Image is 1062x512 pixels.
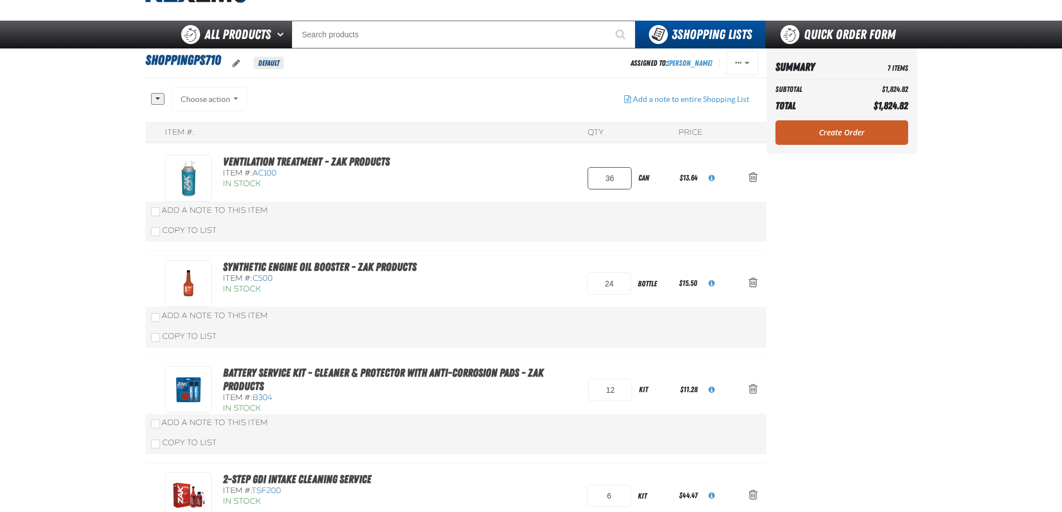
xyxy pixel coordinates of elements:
span: $44.47 [679,491,697,500]
input: Add a Note to This Item [151,313,160,322]
div: can [632,165,677,191]
span: $11.28 [680,385,697,394]
button: Action Remove Synthetic Engine Oil Booster - ZAK Products from ShoppingPS710 [740,271,767,296]
button: oro.shoppinglist.label.edit.tooltip [224,51,249,76]
input: Product Quantity [588,379,632,401]
span: TSF200 [251,486,281,495]
button: View All Prices for TSF200 [700,484,724,508]
button: Action Remove 2-Step GDI Intake Cleaning Service from ShoppingPS710 [740,484,767,508]
span: Shopping Lists [672,27,752,42]
button: Add a note to entire Shopping List [615,87,758,111]
td: 7 Items [846,57,908,77]
button: View All Prices for C500 [700,271,724,296]
span: C500 [253,274,273,283]
a: Ventilation Treatment - ZAK Products [223,155,390,168]
label: Copy To List [151,331,217,341]
label: Copy To List [151,226,217,235]
button: Start Searching [608,21,636,48]
th: Subtotal [775,82,846,97]
button: View All Prices for AC100 [700,166,724,191]
span: $15.50 [679,279,697,287]
input: Copy To List [151,333,160,342]
div: Item #: [223,486,433,496]
td: $1,824.82 [846,82,908,97]
span: $1,824.82 [874,100,908,111]
div: Item #: [165,128,195,138]
div: Assigned To: [631,56,712,71]
button: Action Remove Battery Service Kit - Cleaner &amp; Protector with Anti-Corrosion Pads - ZAK Produc... [740,378,767,402]
a: Quick Order Form [765,21,916,48]
div: In Stock [223,496,433,507]
span: Add a Note to This Item [162,206,268,215]
button: View All Prices for B304 [700,378,724,402]
input: Product Quantity [587,272,631,295]
div: Item #: [223,393,578,403]
a: Battery Service Kit - Cleaner & Protector with Anti-Corrosion Pads - ZAK Products [223,366,544,393]
input: Add a Note to This Item [151,207,160,216]
button: You have 3 Shopping Lists. Open to view details [636,21,765,48]
th: Summary [775,57,846,77]
div: kit [632,377,678,402]
button: Open All Products pages [273,21,292,48]
a: Create Order [775,120,908,145]
button: Action Remove Ventilation Treatment - ZAK Products from ShoppingPS710 [740,166,767,191]
div: bottle [631,271,677,296]
div: In Stock [223,403,578,414]
div: Price [678,128,702,138]
span: Add a Note to This Item [162,418,268,427]
div: Item #: [223,168,433,179]
span: B304 [253,393,272,402]
input: Copy To List [151,227,160,236]
div: In Stock [223,179,433,189]
span: All Products [205,25,271,45]
input: Add a Note to This Item [151,420,160,428]
div: kit [631,484,677,509]
span: Add a Note to This Item [162,311,268,320]
a: [PERSON_NAME] [667,58,712,67]
div: QTY [588,128,603,138]
div: In Stock [223,284,433,295]
a: 2-Step GDI Intake Cleaning Service [223,472,371,486]
input: Product Quantity [588,167,632,189]
div: Item #: [223,274,433,284]
span: ShoppingPS710 [146,52,221,68]
span: AC100 [253,168,277,178]
th: Total [775,97,846,115]
button: Actions of ShoppingPS710 [726,51,758,75]
strong: 3 [672,27,677,42]
input: Search [292,21,636,48]
input: Product Quantity [587,485,631,507]
span: $13.64 [680,173,697,182]
a: Synthetic Engine Oil Booster - ZAK Products [223,260,416,274]
label: Copy To List [151,438,217,447]
span: Default [254,57,284,69]
input: Copy To List [151,440,160,448]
